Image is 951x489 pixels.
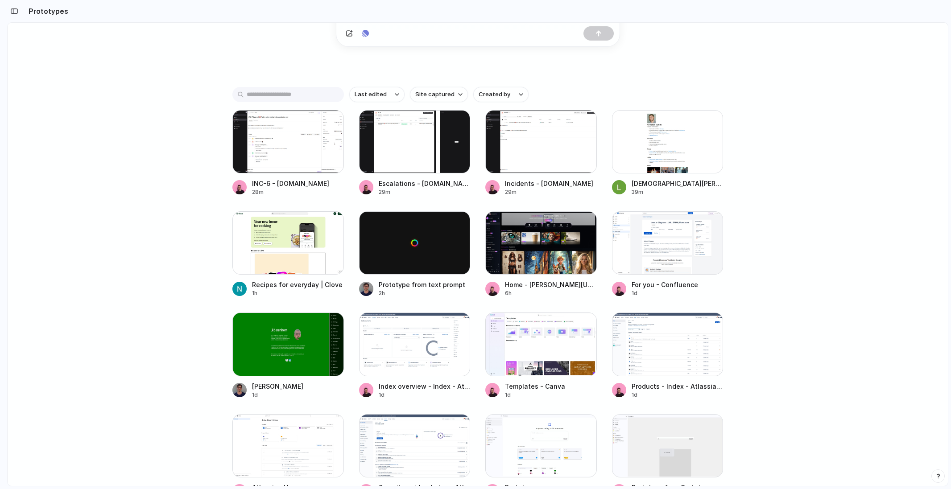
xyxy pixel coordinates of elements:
[232,110,344,196] a: INC-6 - incident.ioINC-6 - [DOMAIN_NAME]28m
[379,289,465,297] div: 2h
[252,391,303,399] div: 1d
[632,179,724,188] div: [DEMOGRAPHIC_DATA][PERSON_NAME]
[632,391,724,399] div: 1d
[632,188,724,196] div: 39m
[485,110,597,196] a: Incidents - incident.ioIncidents - [DOMAIN_NAME]29m
[359,211,471,297] a: Prototype from text promptPrototype from text prompt2h
[379,179,471,188] div: Escalations - [DOMAIN_NAME]
[252,280,343,289] div: Recipes for everyday | Clove
[415,90,455,99] span: Site captured
[612,110,724,196] a: Christian Iacullo[DEMOGRAPHIC_DATA][PERSON_NAME]39m
[479,90,510,99] span: Created by
[632,382,724,391] div: Products - Index - Atlassian Administration
[232,312,344,399] a: Leo Denham[PERSON_NAME]1d
[252,289,343,297] div: 1h
[612,211,724,297] a: For you - ConfluenceFor you - Confluence1d
[473,87,529,102] button: Created by
[505,382,565,391] div: Templates - Canva
[232,211,344,297] a: Recipes for everyday | CloveRecipes for everyday | Clove1h
[505,188,593,196] div: 29m
[359,312,471,399] a: Index overview - Index - Atlassian AdministrationIndex overview - Index - Atlassian Administration1d
[379,188,471,196] div: 29m
[252,382,303,391] div: [PERSON_NAME]
[485,211,597,297] a: Home - Leonardo.AiHome - [PERSON_NAME][URL]6h
[505,280,597,289] div: Home - [PERSON_NAME][URL]
[632,280,698,289] div: For you - Confluence
[252,188,329,196] div: 28m
[612,312,724,399] a: Products - Index - Atlassian AdministrationProducts - Index - Atlassian Administration1d
[379,391,471,399] div: 1d
[359,110,471,196] a: Escalations - incident.ioEscalations - [DOMAIN_NAME]29m
[505,179,593,188] div: Incidents - [DOMAIN_NAME]
[355,90,387,99] span: Last edited
[379,382,471,391] div: Index overview - Index - Atlassian Administration
[410,87,468,102] button: Site captured
[632,289,698,297] div: 1d
[505,289,597,297] div: 6h
[505,391,565,399] div: 1d
[25,6,68,16] h2: Prototypes
[485,312,597,399] a: Templates - CanvaTemplates - Canva1d
[349,87,405,102] button: Last edited
[379,280,465,289] div: Prototype from text prompt
[252,179,329,188] div: INC-6 - [DOMAIN_NAME]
